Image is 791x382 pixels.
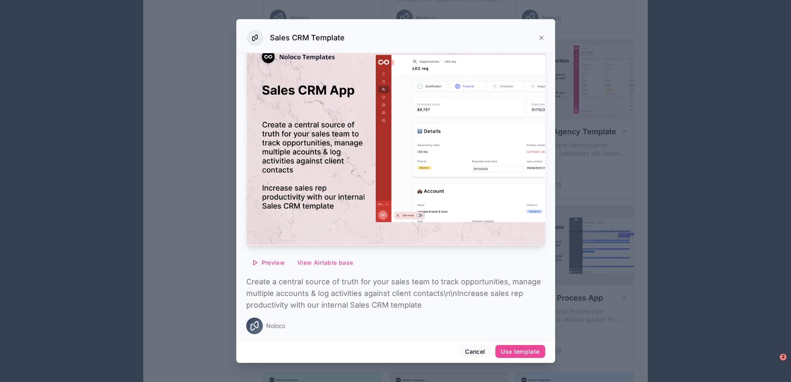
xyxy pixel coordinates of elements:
div: Use template [501,348,539,355]
button: View Airtable base [292,256,358,269]
img: Sales CRM Template [246,28,545,246]
button: Cancel [460,345,490,358]
span: Noloco [266,322,285,330]
h3: Sales CRM Template [270,33,345,43]
span: Preview [262,259,285,266]
button: Preview [246,256,290,269]
button: Use template [495,345,545,358]
p: Create a central source of truth for your sales team to track opportunities, manage multiple acco... [246,276,545,311]
iframe: Intercom live chat [763,354,783,374]
span: 2 [780,354,786,360]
